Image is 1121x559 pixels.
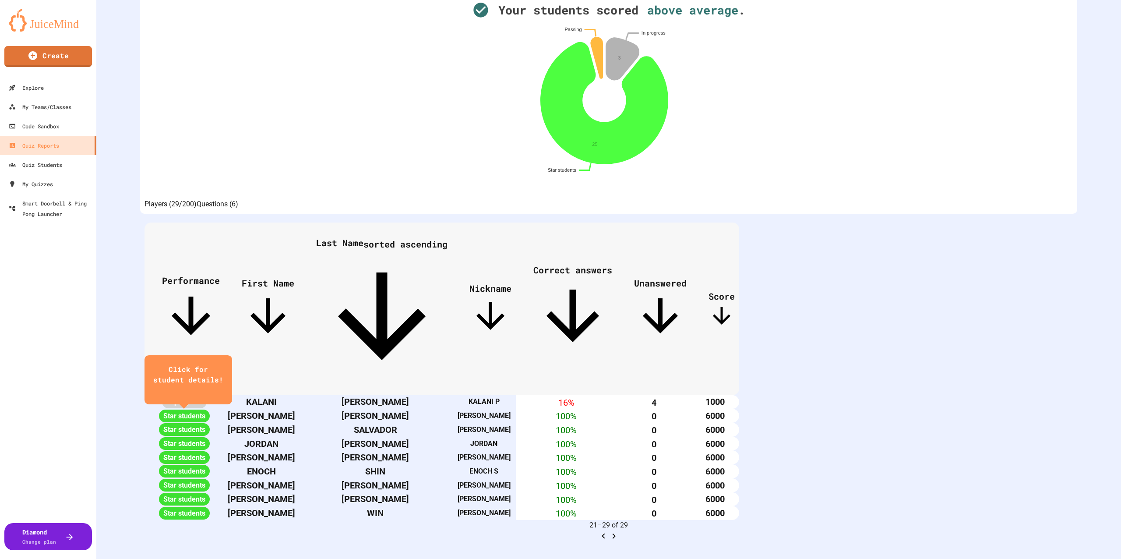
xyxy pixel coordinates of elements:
[634,277,687,342] span: Unanswered
[452,395,516,409] th: KALANI P
[342,494,409,504] span: [PERSON_NAME]
[556,453,577,463] span: 100 %
[652,411,656,421] span: 0
[691,409,739,423] th: 6000
[691,395,739,409] th: 1000
[140,520,1077,531] p: 21–29 of 29
[691,492,739,506] th: 6000
[342,396,409,407] span: [PERSON_NAME]
[228,425,295,435] span: [PERSON_NAME]
[367,508,384,518] span: WIN
[652,494,656,505] span: 0
[159,451,210,464] span: Star students
[556,411,577,421] span: 100 %
[247,466,276,477] span: ENOCH
[4,46,92,67] a: Create
[9,102,71,112] div: My Teams/Classes
[316,237,448,382] span: Last Namesorted ascending
[228,410,295,421] span: [PERSON_NAME]
[691,423,739,437] th: 6000
[9,159,62,170] div: Quiz Students
[652,397,656,407] span: 4
[242,277,294,342] span: First Name
[9,140,59,151] div: Quiz Reports
[556,508,577,519] span: 100 %
[452,478,516,492] th: [PERSON_NAME]
[342,439,409,449] span: [PERSON_NAME]
[159,479,210,492] span: Star students
[9,82,44,93] div: Explore
[652,453,656,463] span: 0
[652,439,656,449] span: 0
[162,275,220,345] span: Performance
[159,437,210,450] span: Star students
[558,397,575,407] span: 16 %
[159,410,210,422] span: Star students
[691,464,739,478] th: 6000
[556,439,577,449] span: 100 %
[452,423,516,437] th: [PERSON_NAME]
[452,409,516,423] th: [PERSON_NAME]
[452,464,516,478] th: ENOCH S
[598,531,609,541] button: Go to previous page
[452,492,516,506] th: [PERSON_NAME]
[342,480,409,491] span: [PERSON_NAME]
[342,452,409,463] span: [PERSON_NAME]
[533,264,612,355] span: Correct answers
[246,396,277,407] span: KALANI
[564,27,582,32] text: Passing
[228,508,295,518] span: [PERSON_NAME]
[159,507,210,520] span: Star students
[609,531,619,541] button: Go to next page
[228,494,295,504] span: [PERSON_NAME]
[556,467,577,477] span: 100 %
[556,425,577,435] span: 100 %
[452,437,516,451] th: JORDAN
[556,481,577,491] span: 100 %
[228,480,295,491] span: [PERSON_NAME]
[363,238,448,250] span: sorted ascending
[691,506,739,520] th: 6000
[638,1,738,19] span: above average
[365,466,385,477] span: SHIN
[452,506,516,520] th: [PERSON_NAME]
[354,425,397,435] span: SALVADOR
[22,527,56,546] div: Diamond
[469,283,511,337] span: Nickname
[691,437,739,451] th: 6000
[642,30,666,35] text: In progress
[153,364,223,385] div: Click for student details!
[709,290,735,329] span: Score
[434,1,784,19] div: Your students scored .
[652,508,656,519] span: 0
[452,450,516,464] th: [PERSON_NAME]
[197,199,238,209] button: Questions (6)
[691,478,739,492] th: 6000
[4,523,92,550] button: DiamondChange plan
[652,467,656,477] span: 0
[244,439,278,449] span: JORDAN
[9,9,88,32] img: logo-orange.svg
[652,425,656,435] span: 0
[691,450,739,464] th: 6000
[548,167,576,173] text: Star students
[556,494,577,505] span: 100 %
[145,199,238,209] div: basic tabs example
[159,423,210,436] span: Star students
[9,121,59,131] div: Code Sandbox
[22,538,56,545] span: Change plan
[159,493,210,506] span: Star students
[9,179,53,189] div: My Quizzes
[9,198,93,219] div: Smart Doorbell & Ping Pong Launcher
[652,481,656,491] span: 0
[159,465,210,478] span: Star students
[342,410,409,421] span: [PERSON_NAME]
[228,452,295,463] span: [PERSON_NAME]
[145,199,197,209] button: Players (29/200)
